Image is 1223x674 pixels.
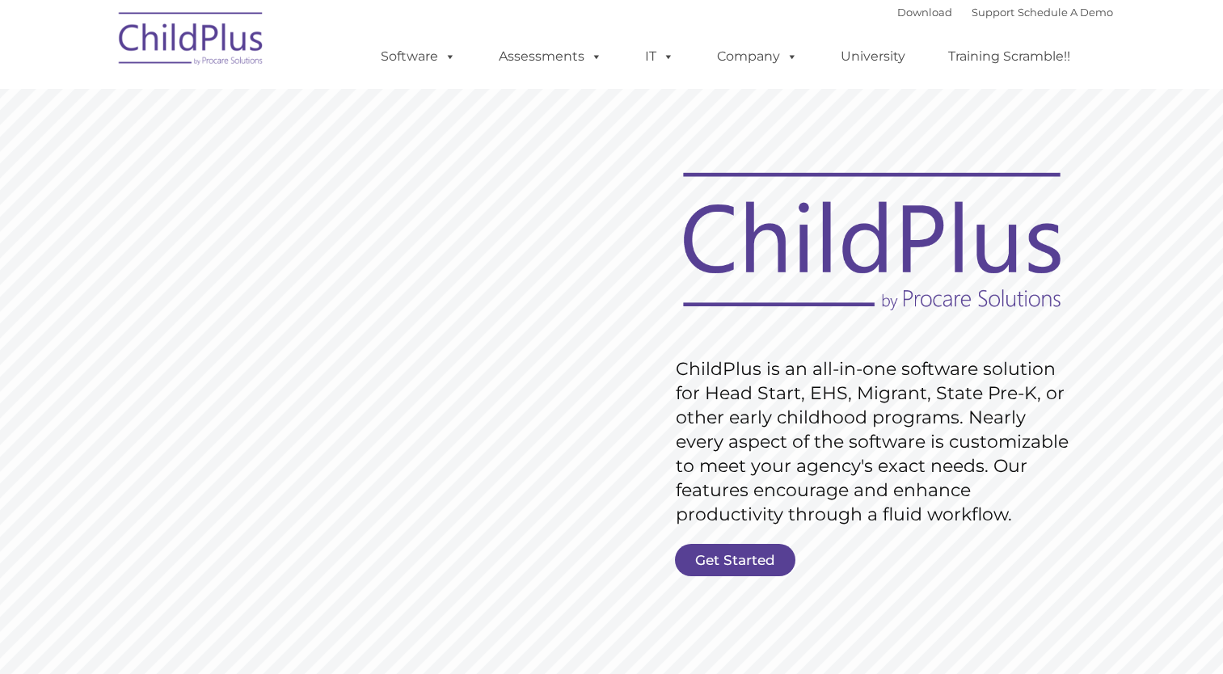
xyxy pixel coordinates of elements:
[897,6,952,19] a: Download
[1018,6,1113,19] a: Schedule A Demo
[676,357,1077,527] rs-layer: ChildPlus is an all-in-one software solution for Head Start, EHS, Migrant, State Pre-K, or other ...
[932,40,1086,73] a: Training Scramble!!
[629,40,690,73] a: IT
[972,6,1014,19] a: Support
[824,40,921,73] a: University
[897,6,1113,19] font: |
[111,1,272,82] img: ChildPlus by Procare Solutions
[701,40,814,73] a: Company
[483,40,618,73] a: Assessments
[675,544,795,576] a: Get Started
[365,40,472,73] a: Software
